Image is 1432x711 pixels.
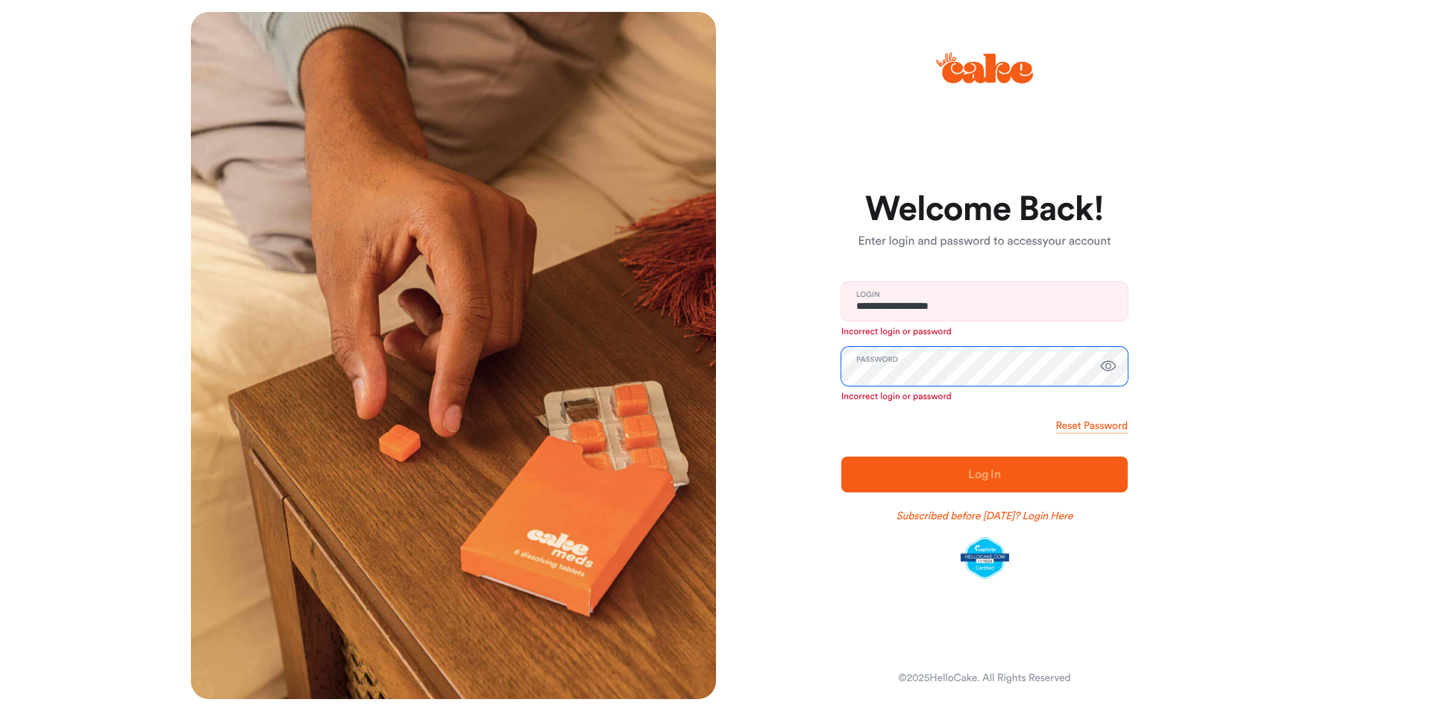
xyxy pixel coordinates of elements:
button: Log In [841,457,1128,492]
span: Log In [968,469,1001,480]
a: Subscribed before [DATE]? Login Here [896,509,1073,524]
div: © 2025 HelloCake. All Rights Reserved [898,671,1070,686]
p: Incorrect login or password [841,391,1128,403]
p: Incorrect login or password [841,326,1128,338]
h1: Welcome Back! [841,192,1128,228]
a: Reset Password [1056,419,1128,433]
p: Enter login and password to access your account [841,233,1128,251]
img: legit-script-certified.png [961,537,1009,579]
